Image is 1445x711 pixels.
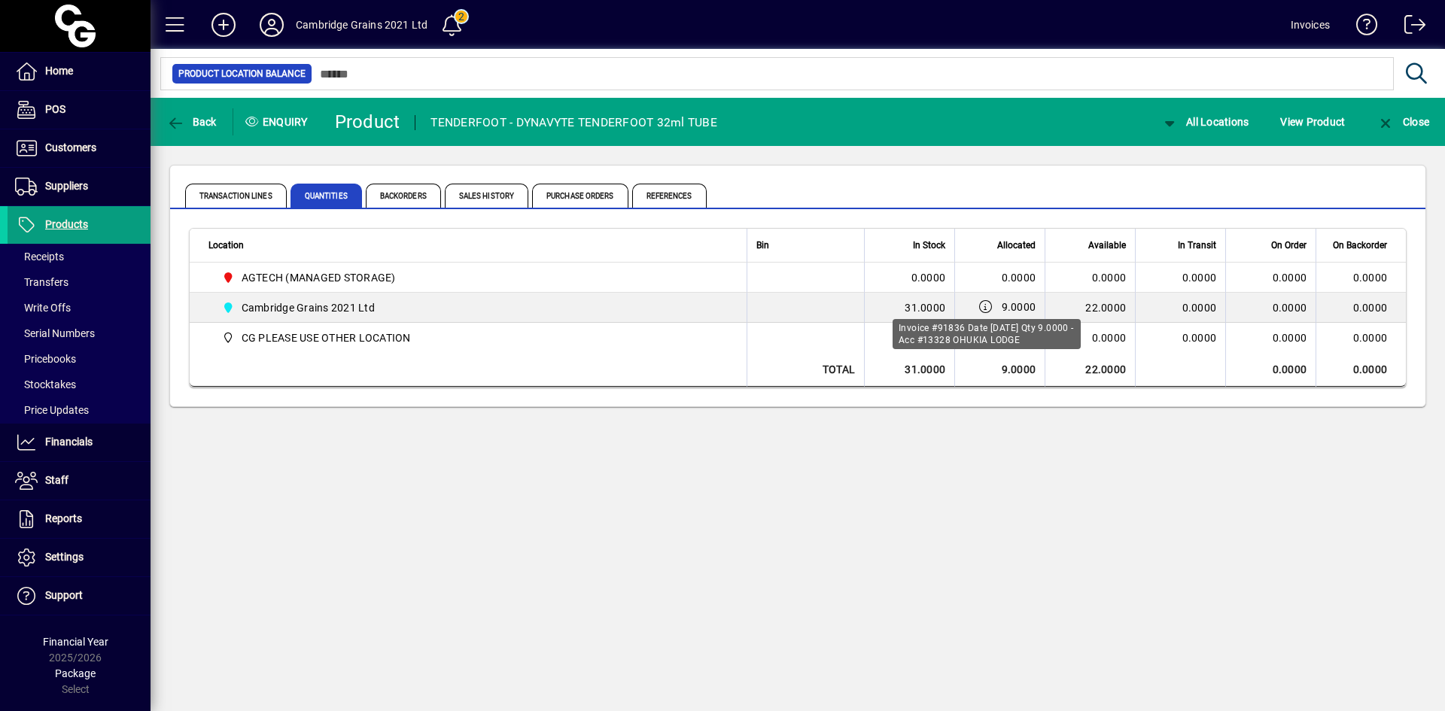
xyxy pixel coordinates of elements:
[291,184,362,208] span: Quantities
[8,539,151,576] a: Settings
[1161,116,1249,128] span: All Locations
[445,184,528,208] span: Sales History
[1002,272,1036,284] span: 0.0000
[8,129,151,167] a: Customers
[864,323,954,353] td: 0.0000
[8,462,151,500] a: Staff
[185,184,287,208] span: Transaction Lines
[166,116,217,128] span: Back
[43,636,108,648] span: Financial Year
[8,577,151,615] a: Support
[1316,353,1406,387] td: 0.0000
[242,270,396,285] span: AGTECH (MANAGED STORAGE)
[1276,108,1349,135] button: View Product
[8,53,151,90] a: Home
[296,13,427,37] div: Cambridge Grains 2021 Ltd
[1373,108,1433,135] button: Close
[893,319,1081,349] div: Invoice #91836 Date [DATE] Qty 9.0000 - Acc #13328 OHUKIA LODGE
[8,244,151,269] a: Receipts
[1045,293,1135,323] td: 22.0000
[1273,330,1307,345] span: 0.0000
[756,237,769,254] span: Bin
[45,474,68,486] span: Staff
[15,276,68,288] span: Transfers
[1316,293,1406,323] td: 0.0000
[1280,110,1345,134] span: View Product
[1045,323,1135,353] td: 0.0000
[8,346,151,372] a: Pricebooks
[864,293,954,323] td: 31.0000
[864,353,954,387] td: 31.0000
[216,299,730,317] span: Cambridge Grains 2021 Ltd
[8,500,151,538] a: Reports
[1393,3,1426,52] a: Logout
[45,436,93,448] span: Financials
[366,184,441,208] span: Backorders
[242,300,375,315] span: Cambridge Grains 2021 Ltd
[1273,270,1307,285] span: 0.0000
[864,263,954,293] td: 0.0000
[15,353,76,365] span: Pricebooks
[1345,3,1378,52] a: Knowledge Base
[913,237,945,254] span: In Stock
[8,295,151,321] a: Write Offs
[242,330,411,345] span: CG PLEASE USE OTHER LOCATION
[1291,13,1330,37] div: Invoices
[216,269,730,287] span: AGTECH (MANAGED STORAGE)
[163,108,221,135] button: Back
[208,237,244,254] span: Location
[199,11,248,38] button: Add
[248,11,296,38] button: Profile
[45,65,73,77] span: Home
[55,667,96,679] span: Package
[1088,237,1126,254] span: Available
[15,251,64,263] span: Receipts
[45,103,65,115] span: POS
[632,184,707,208] span: References
[45,551,84,563] span: Settings
[45,589,83,601] span: Support
[1316,263,1406,293] td: 0.0000
[1333,237,1387,254] span: On Backorder
[1157,108,1253,135] button: All Locations
[997,237,1036,254] span: Allocated
[45,180,88,192] span: Suppliers
[8,321,151,346] a: Serial Numbers
[1182,272,1217,284] span: 0.0000
[233,110,324,134] div: Enquiry
[8,397,151,423] a: Price Updates
[1271,237,1307,254] span: On Order
[335,110,400,134] div: Product
[532,184,628,208] span: Purchase Orders
[15,404,89,416] span: Price Updates
[1178,237,1216,254] span: In Transit
[8,168,151,205] a: Suppliers
[8,424,151,461] a: Financials
[1225,353,1316,387] td: 0.0000
[1045,263,1135,293] td: 0.0000
[747,353,864,387] td: Total
[151,108,233,135] app-page-header-button: Back
[430,111,717,135] div: TENDERFOOT - DYNAVYTE TENDERFOOT 32ml TUBE
[1273,300,1307,315] span: 0.0000
[45,141,96,153] span: Customers
[1361,108,1445,135] app-page-header-button: Close enquiry
[1002,299,1036,314] span: 9.0000
[15,302,71,314] span: Write Offs
[8,269,151,295] a: Transfers
[45,218,88,230] span: Products
[1145,108,1265,135] app-page-header-button: Change Location
[8,91,151,129] a: POS
[8,372,151,397] a: Stocktakes
[954,353,1045,387] td: 9.0000
[1377,116,1429,128] span: Close
[178,66,306,81] span: Product Location Balance
[15,378,76,390] span: Stocktakes
[1182,332,1217,344] span: 0.0000
[1045,353,1135,387] td: 22.0000
[45,512,82,524] span: Reports
[216,329,730,347] span: CG PLEASE USE OTHER LOCATION
[1316,323,1406,353] td: 0.0000
[15,327,95,339] span: Serial Numbers
[1182,302,1217,314] span: 0.0000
